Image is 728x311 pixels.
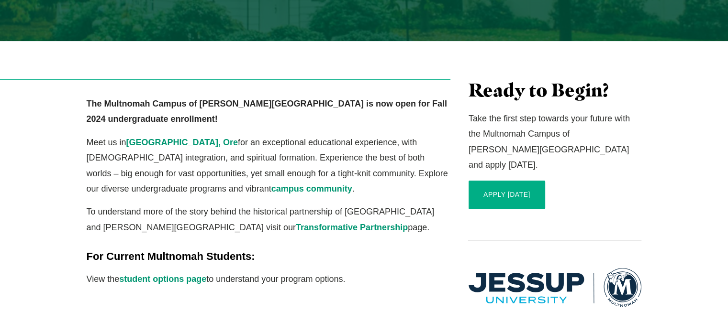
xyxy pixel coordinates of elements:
a: [GEOGRAPHIC_DATA], Ore [126,138,238,147]
p: Meet us in for an exceptional educational experience, with [DEMOGRAPHIC_DATA] integration, and sp... [87,135,451,197]
a: Transformative Partnership [296,223,408,232]
a: APPLY [DATE] [469,181,545,209]
p: To understand more of the story behind the historical partnership of [GEOGRAPHIC_DATA] and [PERSO... [87,204,451,235]
strong: The Multnomah Campus of [PERSON_NAME][GEOGRAPHIC_DATA] is now open for Fall 2024 undergraduate en... [87,99,447,124]
p: View the to understand your program options. [87,271,451,287]
h3: Ready to Begin? [469,79,642,101]
a: campus community [271,184,352,193]
h5: For Current Multnomah Students: [87,249,451,264]
a: student options page [119,274,206,284]
img: Multnomah Campus of Jessup University [469,268,642,307]
p: Take the first step towards your future with the Multnomah Campus of [PERSON_NAME][GEOGRAPHIC_DAT... [469,111,642,173]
